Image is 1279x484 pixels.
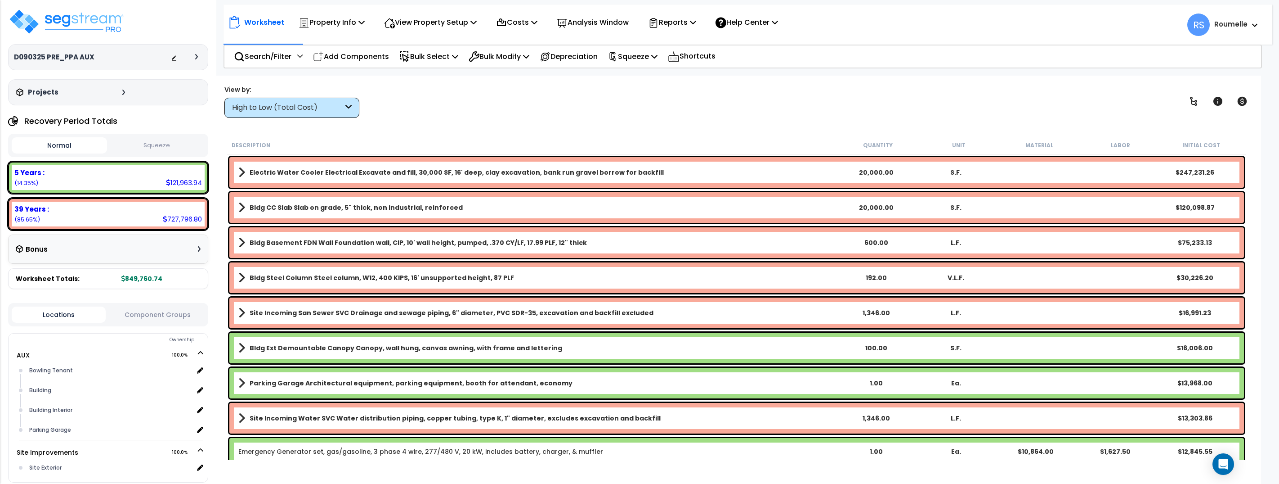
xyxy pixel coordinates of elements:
div: L.F. [916,414,996,423]
b: Bldg Ext Demountable Canopy Canopy, wall hung, canvas awning, with frame and lettering [250,344,562,353]
div: $16,006.00 [1155,344,1234,353]
b: Electric Water Cooler Electrical Excavate and fill, 30,000 SF, 16' deep, clay excavation, bank ru... [250,168,664,177]
p: Worksheet [244,16,284,28]
h3: Projects [28,88,58,97]
p: Shortcuts [668,50,716,63]
b: Roumelle [1214,19,1248,29]
div: 600.00 [836,238,916,247]
h3: D090325 PRE_PPA AUX [14,53,94,62]
div: 1,346.00 [836,308,916,317]
div: High to Low (Total Cost) [232,103,343,113]
div: S.F. [916,344,996,353]
p: Search/Filter [234,50,291,63]
div: 20,000.00 [836,168,916,177]
b: 849,760.74 [121,274,162,283]
a: Assembly Title [238,271,836,284]
div: $13,968.00 [1155,379,1234,388]
b: Parking Garage Architectural equipment, parking equipment, booth for attendant, economy [250,379,572,388]
div: Ownership [27,335,208,345]
a: Assembly Title [238,166,836,179]
button: Locations [12,307,106,323]
a: Assembly Title [238,307,836,319]
a: Assembly Title [238,377,836,389]
p: Squeeze [608,50,657,63]
b: 5 Years : [14,168,45,177]
a: Individual Item [238,447,603,456]
div: Bowling Tenant [27,365,193,376]
p: Help Center [716,16,778,28]
button: Component Groups [110,310,204,320]
div: 1,346.00 [836,414,916,423]
div: Depreciation [535,46,603,67]
p: Costs [496,16,537,28]
span: 100.0% [172,447,196,458]
div: 20,000.00 [836,203,916,212]
button: Normal [12,137,107,154]
small: Quantity [863,142,893,149]
p: Depreciation [540,50,598,63]
b: Site Incoming San Sewer SVC Drainage and sewage piping, 6" diameter, PVC SDR-35, excavation and b... [250,308,653,317]
a: Assembly Title [238,342,836,354]
div: $120,098.87 [1155,203,1234,212]
p: Analysis Window [557,16,629,28]
div: $247,231.26 [1155,168,1234,177]
p: Bulk Modify [469,50,529,63]
div: Ea. [916,379,996,388]
div: Ea. [916,447,996,456]
a: Assembly Title [238,412,836,425]
small: Initial Cost [1182,142,1220,149]
div: Open Intercom Messenger [1212,453,1234,475]
div: Building [27,385,193,396]
b: Bldg Steel Column Steel column, W12, 400 KIPS, 16' unsupported height, 87 PLF [250,273,514,282]
div: $1,627.50 [1075,447,1155,456]
div: 121,963.94 [166,178,202,187]
div: Site Exterior [27,462,193,473]
div: 100.00 [836,344,916,353]
div: Building Interior [27,405,193,416]
div: 192.00 [836,273,916,282]
img: logo_pro_r.png [8,8,125,35]
div: $30,226.20 [1155,273,1234,282]
div: 1.00 [836,379,916,388]
div: 727,796.80 [163,214,202,224]
a: Assembly Title [238,201,836,214]
b: Site Incoming Water SVC Water distribution piping, copper tubing, type K, 1" diameter, excludes e... [250,414,661,423]
div: $12,845.55 [1155,447,1234,456]
div: 1.00 [836,447,916,456]
div: $10,864.00 [996,447,1075,456]
h3: Bonus [26,246,48,253]
p: Reports [648,16,696,28]
div: Add Components [308,46,394,67]
small: Material [1025,142,1053,149]
b: 39 Years : [14,204,49,214]
small: Unit [952,142,966,149]
b: Bldg CC Slab Slab on grade, 5" thick, non industrial, reinforced [250,203,463,212]
p: View Property Setup [384,16,477,28]
div: L.F. [916,238,996,247]
b: Bldg Basement FDN Wall Foundation wall, CIP, 10' wall height, pumped, .370 CY/LF, 17.99 PLF, 12" ... [250,238,587,247]
small: 14.35273886623663% [14,179,38,187]
p: Property Info [299,16,365,28]
div: Parking Garage [27,425,193,435]
p: Bulk Select [399,50,458,63]
span: Worksheet Totals: [16,274,80,283]
div: $16,991.23 [1155,308,1234,317]
div: S.F. [916,203,996,212]
p: Add Components [313,50,389,63]
small: 85.64726113376337% [14,216,40,223]
div: S.F. [916,168,996,177]
span: 100.0% [172,350,196,361]
div: $13,303.86 [1155,414,1234,423]
div: V.L.F. [916,273,996,282]
a: Assembly Title [238,236,836,249]
div: Shortcuts [663,45,720,68]
div: View by: [224,85,359,94]
small: Labor [1111,142,1130,149]
h4: Recovery Period Totals [24,117,117,126]
div: $75,233.13 [1155,238,1234,247]
button: Squeeze [109,138,205,154]
span: RS [1187,14,1210,36]
div: L.F. [916,308,996,317]
small: Description [232,142,270,149]
a: AUX 100.0% [17,351,30,360]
